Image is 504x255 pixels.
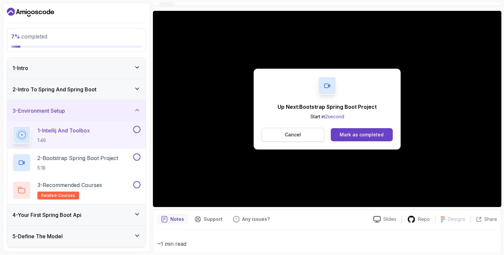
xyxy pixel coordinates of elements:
p: ~1 min read [157,239,497,248]
span: 2 second [325,114,344,119]
p: Cancel [285,131,301,138]
button: Mark as completed [331,128,393,141]
p: 1 - Intellij And Toolbox [37,127,90,134]
p: Start in [278,113,377,120]
button: Share [471,216,497,222]
a: Slides [368,216,402,223]
button: Cancel [262,128,324,142]
h3: 4 - Your First Spring Boot Api [12,211,81,219]
p: 2 - Bootstrap Spring Boot Project [37,154,118,162]
a: Dashboard [7,7,54,17]
h3: 2 - Intro To Spring And Spring Boot [12,85,96,93]
button: Support button [191,214,226,224]
button: 2-Bootstrap Spring Boot Project5:18 [12,153,140,172]
p: Any issues? [242,216,270,222]
button: Feedback button [229,214,274,224]
button: 5-Define The Model [7,226,146,247]
p: Designs [448,216,465,222]
button: 2-Intro To Spring And Spring Boot [7,79,146,100]
button: 3-Recommended Coursesrelated-courses [12,181,140,199]
h3: 1 - Intro [12,64,28,72]
a: Repo [402,215,435,223]
button: notes button [157,214,188,224]
p: Slides [383,216,396,222]
p: Up Next: Bootstrap Spring Boot Project [278,103,377,111]
iframe: 1 - IntelliJ and Toolbox [153,11,501,207]
button: 4-Your First Spring Boot Api [7,204,146,225]
button: 3-Environment Setup [7,100,146,121]
button: 1-Intellij And Toolbox1:46 [12,126,140,144]
span: completed [11,33,47,40]
span: related-courses [41,193,75,198]
button: 1-Intro [7,58,146,79]
p: Repo [418,216,430,222]
p: 3 - Recommended Courses [37,181,102,189]
h3: 3 - Environment Setup [12,107,65,115]
p: 5:18 [37,165,118,171]
span: 7 % [11,33,20,40]
p: Support [204,216,222,222]
p: 1:46 [37,137,90,144]
div: Mark as completed [340,131,384,138]
p: Share [484,216,497,222]
h3: 5 - Define The Model [12,232,63,240]
p: Notes [170,216,184,222]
